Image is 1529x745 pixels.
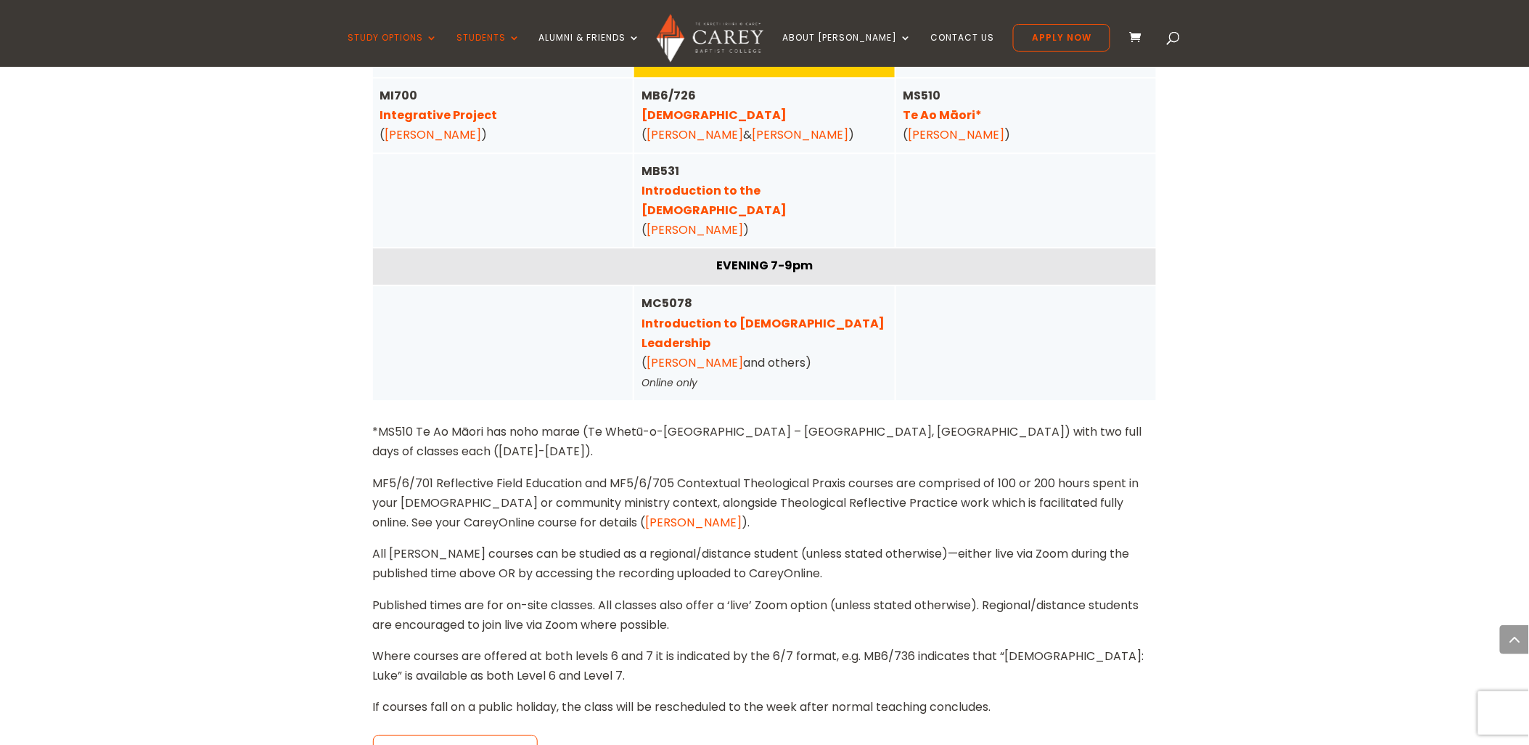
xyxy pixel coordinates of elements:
div: ( and others) [641,293,888,393]
p: All [PERSON_NAME] courses can be studied as a regional/distance student (unless stated otherwise)... [373,544,1157,595]
p: Where courses are offered at both levels 6 and 7 it is indicated by the 6/7 format, e.g. MB6/736 ... [373,646,1157,697]
div: ( ) [903,86,1149,145]
a: [PERSON_NAME] [385,126,482,143]
a: [PERSON_NAME] [647,221,743,238]
strong: MC5078 [641,295,885,351]
strong: MB531 [641,163,787,219]
em: Online only [641,375,697,390]
a: [DEMOGRAPHIC_DATA] [641,107,787,123]
img: Carey Baptist College [657,14,763,62]
a: Te Ao Māori* [903,107,983,123]
strong: EVENING 7-9pm [716,257,813,274]
a: [PERSON_NAME] [752,126,848,143]
p: *MS510 Te Ao Māori has noho marae (Te Whetū-o-[GEOGRAPHIC_DATA] – [GEOGRAPHIC_DATA], [GEOGRAPHIC_... [373,422,1157,461]
a: Contact Us [930,33,994,67]
strong: MB6/726 [641,87,787,123]
p: If courses fall on a public holiday, the class will be rescheduled to the week after normal teach... [373,697,1157,717]
strong: MI700 [380,87,498,123]
a: Introduction to the [DEMOGRAPHIC_DATA] [641,182,787,219]
a: Students [456,33,520,67]
strong: MS510 [903,87,983,123]
div: ( & ) [641,86,888,145]
a: Alumni & Friends [539,33,641,67]
a: Integrative Project [380,107,498,123]
div: ( ) [641,161,888,240]
div: ( ) [380,86,626,145]
a: Introduction to [DEMOGRAPHIC_DATA] Leadership [641,315,885,351]
a: About [PERSON_NAME] [782,33,911,67]
a: Study Options [348,33,438,67]
a: [PERSON_NAME] [646,514,742,531]
p: Published times are for on-site classes. All classes also offer a ‘live’ Zoom option (unless stat... [373,595,1157,646]
a: [PERSON_NAME] [647,354,743,371]
a: [PERSON_NAME] [909,126,1005,143]
div: MF5/6/701 Reflective Field Education and MF5/6/705 Contextual Theological Praxis courses are comp... [373,473,1157,717]
a: Apply Now [1013,24,1110,52]
a: [PERSON_NAME] [647,126,743,143]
